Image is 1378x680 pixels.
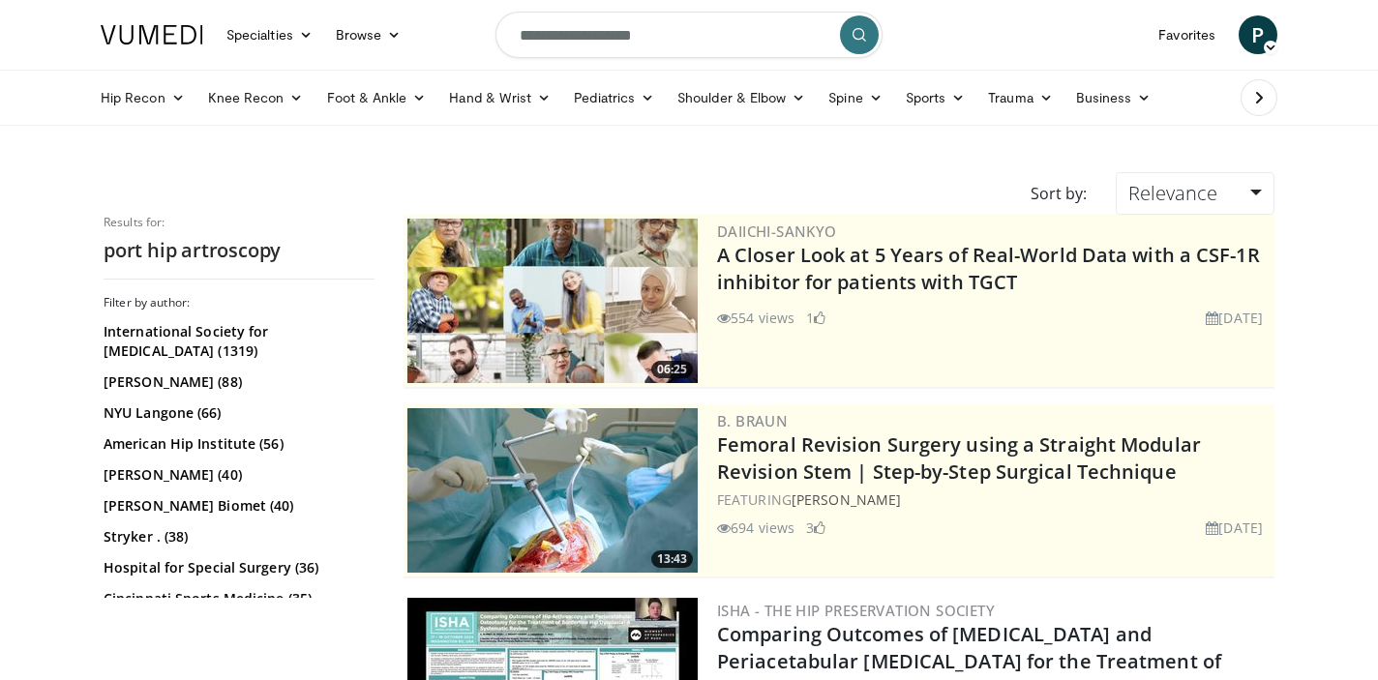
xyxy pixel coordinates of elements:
a: 13:43 [407,408,698,573]
a: Daiichi-Sankyo [717,222,837,241]
a: Shoulder & Elbow [666,78,817,117]
p: Results for: [104,215,374,230]
li: 554 views [717,308,794,328]
a: Sports [894,78,977,117]
img: 93c22cae-14d1-47f0-9e4a-a244e824b022.png.300x170_q85_crop-smart_upscale.jpg [407,219,698,383]
div: Sort by: [1016,172,1101,215]
a: ISHA - The Hip Preservation Society [717,601,995,620]
a: Foot & Ankle [315,78,438,117]
a: Trauma [976,78,1064,117]
a: A Closer Look at 5 Years of Real-World Data with a CSF-1R inhibitor for patients with TGCT [717,242,1260,295]
span: 13:43 [651,550,693,568]
span: Relevance [1128,180,1217,206]
img: VuMedi Logo [101,25,203,44]
div: FEATURING [717,489,1271,510]
a: [PERSON_NAME] [792,490,901,509]
a: Spine [817,78,893,117]
a: Favorites [1147,15,1227,54]
a: Hand & Wrist [437,78,562,117]
a: Stryker . (38) [104,527,370,547]
a: Business [1064,78,1163,117]
h3: Filter by author: [104,295,374,310]
span: 06:25 [651,361,693,378]
li: 3 [806,517,825,538]
a: 06:25 [407,219,698,383]
input: Search topics, interventions [495,12,883,58]
li: 1 [806,308,825,328]
li: [DATE] [1206,517,1263,538]
a: Hip Recon [89,78,196,117]
a: Specialties [215,15,324,54]
a: B. Braun [717,411,788,430]
img: 4275ad52-8fa6-4779-9598-00e5d5b95857.300x170_q85_crop-smart_upscale.jpg [407,408,698,573]
a: [PERSON_NAME] Biomet (40) [104,496,370,516]
li: [DATE] [1206,308,1263,328]
a: [PERSON_NAME] (40) [104,465,370,485]
a: Femoral Revision Surgery using a Straight Modular Revision Stem | Step-by-Step Surgical Technique [717,431,1201,485]
a: Pediatrics [562,78,666,117]
a: [PERSON_NAME] (88) [104,372,370,392]
li: 694 views [717,517,794,538]
a: American Hip Institute (56) [104,434,370,454]
a: NYU Langone (66) [104,403,370,423]
a: International Society for [MEDICAL_DATA] (1319) [104,322,370,361]
a: Knee Recon [196,78,315,117]
a: Relevance [1116,172,1274,215]
a: P [1239,15,1277,54]
a: Browse [324,15,413,54]
a: Cincinnati Sports Medicine (35) [104,589,370,608]
a: Hospital for Special Surgery (36) [104,558,370,577]
h2: port hip artroscopy [104,238,374,263]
